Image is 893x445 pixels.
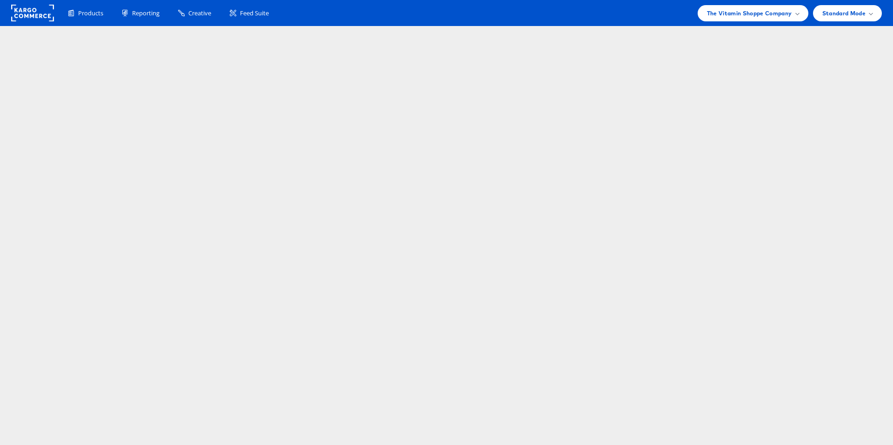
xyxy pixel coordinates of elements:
[188,9,211,18] span: Creative
[822,8,866,18] span: Standard Mode
[707,8,792,18] span: The Vitamin Shoppe Company
[78,9,103,18] span: Products
[240,9,269,18] span: Feed Suite
[132,9,160,18] span: Reporting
